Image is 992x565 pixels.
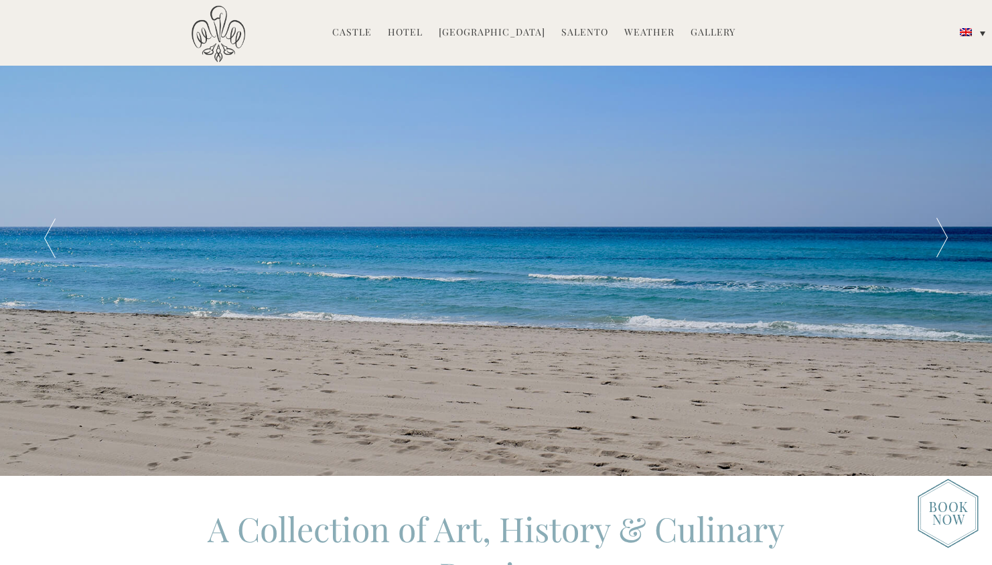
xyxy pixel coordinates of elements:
a: Castle [332,25,372,41]
a: Salento [561,25,608,41]
img: new-booknow.png [918,479,979,548]
img: Castello di Ugento [192,5,245,62]
img: English [960,28,972,36]
a: Weather [624,25,675,41]
a: Hotel [388,25,423,41]
a: [GEOGRAPHIC_DATA] [439,25,545,41]
a: Gallery [691,25,735,41]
